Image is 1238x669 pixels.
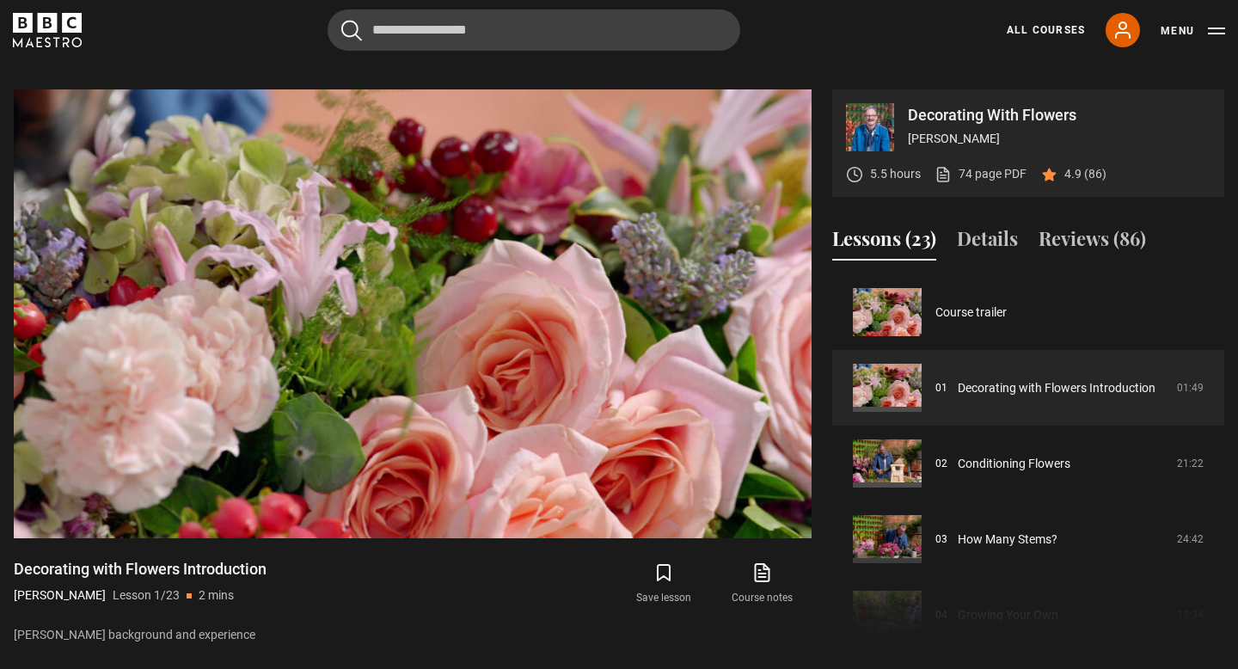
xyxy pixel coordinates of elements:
a: All Courses [1007,22,1085,38]
h1: Decorating with Flowers Introduction [14,559,267,580]
svg: BBC Maestro [13,13,82,47]
p: Decorating With Flowers [908,107,1210,123]
button: Reviews (86) [1039,224,1146,261]
a: How Many Stems? [958,531,1057,549]
p: [PERSON_NAME] [908,130,1210,148]
button: Toggle navigation [1161,22,1225,40]
p: Lesson 1/23 [113,586,180,605]
video-js: Video Player [14,89,812,538]
p: [PERSON_NAME] [14,586,106,605]
a: Conditioning Flowers [958,455,1070,473]
p: [PERSON_NAME] background and experience [14,626,812,644]
input: Search [328,9,740,51]
a: Decorating with Flowers Introduction [958,379,1155,397]
a: Course notes [714,559,812,609]
button: Lessons (23) [832,224,936,261]
p: 4.9 (86) [1064,165,1106,183]
button: Details [957,224,1018,261]
a: 74 page PDF [935,165,1027,183]
a: Course trailer [935,304,1007,322]
p: 5.5 hours [870,165,921,183]
p: 2 mins [199,586,234,605]
button: Submit the search query [341,20,362,41]
button: Save lesson [615,559,713,609]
